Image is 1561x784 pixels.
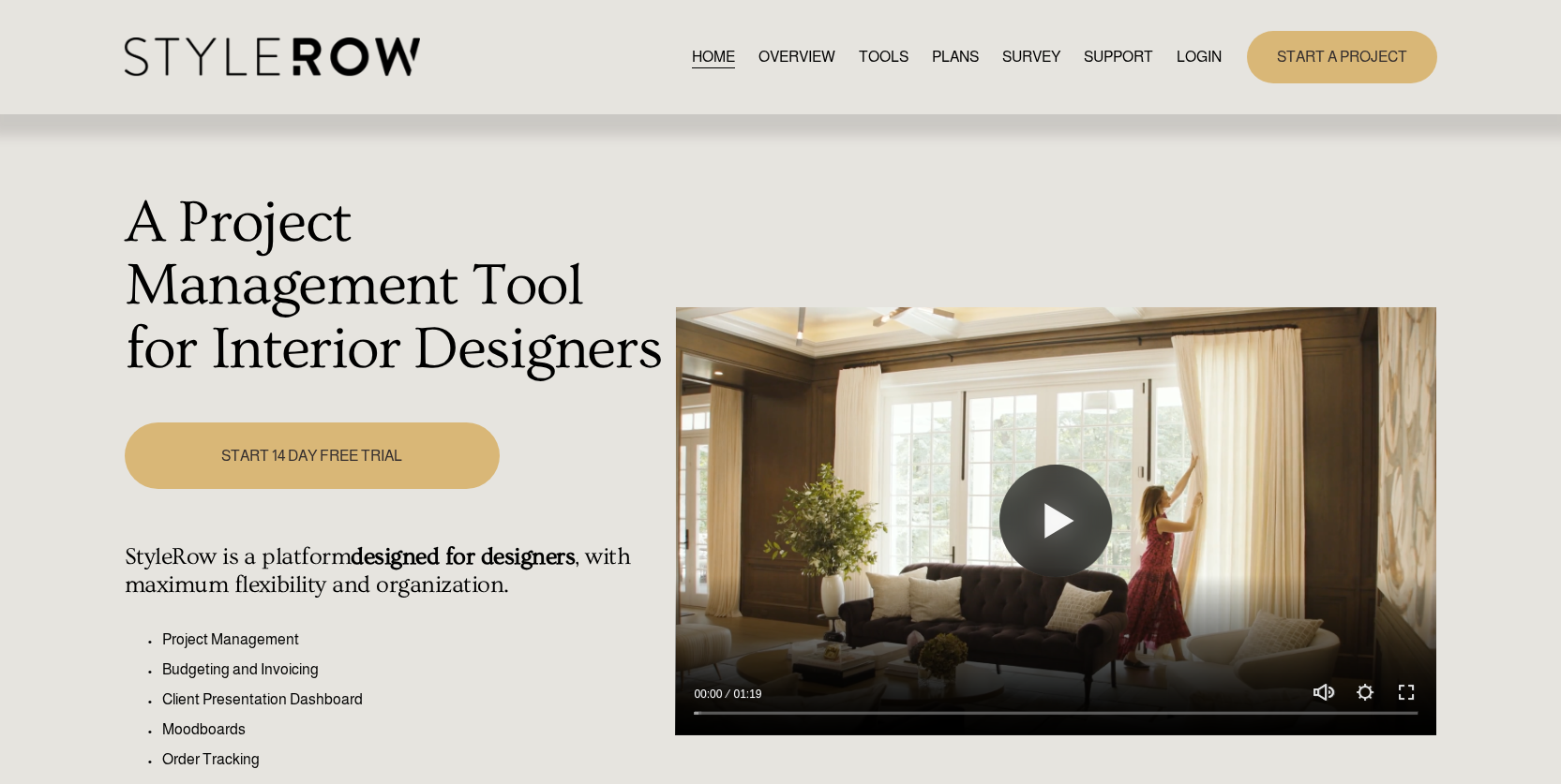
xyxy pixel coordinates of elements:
[125,192,666,382] h1: A Project Management Tool for Interior Designers
[1177,44,1222,69] a: LOGIN
[162,629,666,651] p: Project Management
[999,465,1112,577] button: Play
[1084,46,1153,68] span: SUPPORT
[932,44,979,69] a: PLANS
[758,44,835,69] a: OVERVIEW
[125,37,420,76] img: StyleRow
[694,706,1418,719] input: Seek
[162,658,666,681] p: Budgeting and Invoicing
[162,688,666,711] p: Client Presentation Dashboard
[1084,44,1153,69] a: folder dropdown
[125,543,666,599] h4: StyleRow is a platform , with maximum flexibility and organization.
[1247,31,1437,82] a: START A PROJECT
[351,543,575,570] strong: designed for designers
[859,44,908,69] a: TOOLS
[694,685,727,703] div: Current time
[1002,44,1060,69] a: SURVEY
[692,44,735,69] a: HOME
[727,685,766,703] div: Duration
[125,422,500,489] a: START 14 DAY FREE TRIAL
[162,748,666,771] p: Order Tracking
[162,718,666,741] p: Moodboards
